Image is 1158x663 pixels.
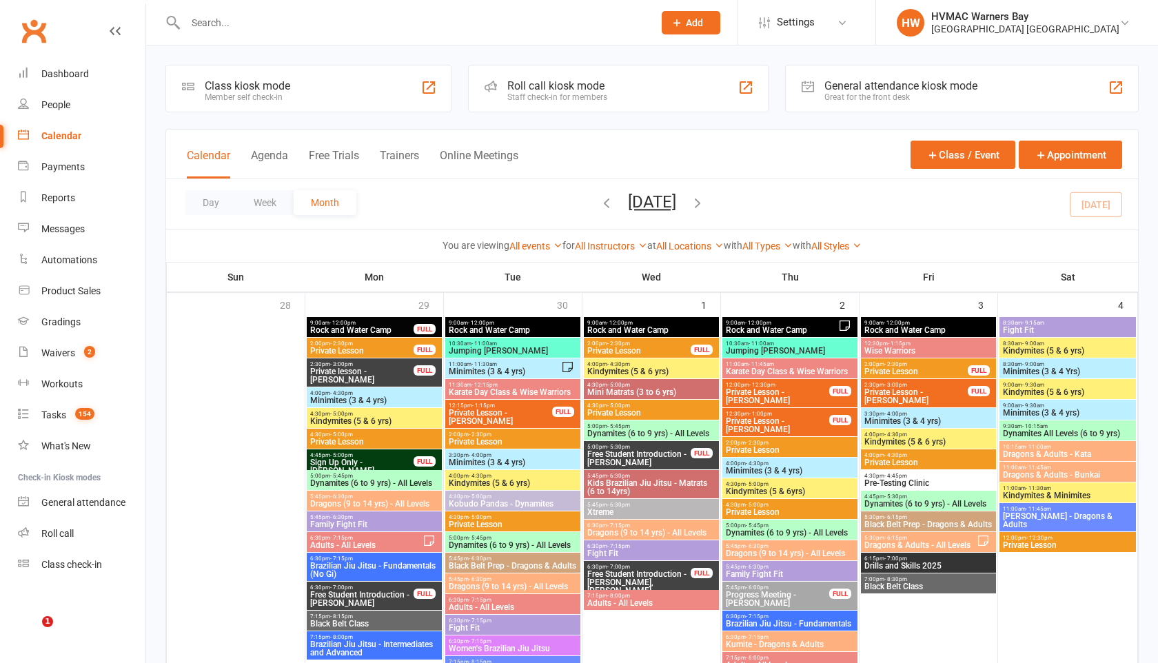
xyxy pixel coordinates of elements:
[41,528,74,539] div: Roll call
[1026,506,1051,512] span: - 11:45am
[1002,491,1133,500] span: Kindymites & Minimites
[471,361,497,367] span: - 11:30am
[691,345,713,355] div: FULL
[305,263,444,292] th: Mon
[829,386,851,396] div: FULL
[1002,340,1133,347] span: 8:30am
[309,458,414,475] span: Sign Up Only - [PERSON_NAME]
[746,460,769,467] span: - 4:30pm
[448,402,553,409] span: 12:15pm
[587,479,716,496] span: Kids Brazilian Jiu Jitsu - Matrats (6 to 14yrs)
[448,479,578,487] span: Kindymites (5 & 6 yrs)
[309,431,439,438] span: 4:30pm
[607,423,630,429] span: - 5:45pm
[1022,382,1044,388] span: - 9:30am
[725,522,855,529] span: 5:00pm
[309,493,439,500] span: 5:45pm
[1002,382,1133,388] span: 9:00am
[884,431,907,438] span: - 4:30pm
[1002,512,1133,529] span: [PERSON_NAME] - Dragons & Adults
[18,487,145,518] a: General attendance kiosk mode
[448,514,578,520] span: 4:30pm
[691,448,713,458] div: FULL
[725,460,855,467] span: 4:00pm
[864,458,993,467] span: Private Lesson
[587,340,691,347] span: 2:00pm
[824,92,977,102] div: Great for the front desk
[17,14,51,48] a: Clubworx
[587,320,716,326] span: 9:00am
[864,438,993,446] span: Kindymites (5 & 6 yrs)
[1002,347,1133,355] span: Kindymites (5 & 6 yrs)
[185,190,236,215] button: Day
[444,263,582,292] th: Tue
[236,190,294,215] button: Week
[978,293,997,316] div: 3
[414,324,436,334] div: FULL
[330,555,353,562] span: - 7:15pm
[884,382,907,388] span: - 3:00pm
[1118,293,1137,316] div: 4
[448,340,578,347] span: 10:30am
[309,479,439,487] span: Dynamites (6 to 9 yrs) - All Levels
[746,543,769,549] span: - 6:30pm
[587,522,716,529] span: 6:30pm
[725,320,838,326] span: 9:00am
[864,520,993,529] span: Black Belt Prep - Dragons & Adults
[41,378,83,389] div: Workouts
[380,149,419,178] button: Trainers
[1022,340,1044,347] span: - 9:00am
[309,452,414,458] span: 4:45pm
[1002,361,1133,367] span: 8:30am
[587,347,691,355] span: Private Lesson
[607,402,630,409] span: - 5:00pm
[1026,444,1051,450] span: - 11:00am
[724,240,742,251] strong: with
[41,409,66,420] div: Tasks
[1002,388,1133,396] span: Kindymites (5 & 6 yrs)
[587,450,691,467] span: Free Student Introduction - [PERSON_NAME]
[587,402,716,409] span: 4:30pm
[448,347,578,355] span: Jumping [PERSON_NAME]
[18,369,145,400] a: Workouts
[607,320,633,326] span: - 12:00pm
[628,192,676,212] button: [DATE]
[448,555,578,562] span: 5:45pm
[701,293,720,316] div: 1
[330,473,353,479] span: - 5:45pm
[309,438,439,446] span: Private Lesson
[471,340,497,347] span: - 11:00am
[468,320,494,326] span: - 12:00pm
[587,409,716,417] span: Private Lesson
[587,529,716,537] span: Dragons (9 to 14 yrs) - All Levels
[469,535,491,541] span: - 5:45pm
[448,388,578,396] span: Karate Day Class & Wise Warriors
[448,382,578,388] span: 11:30am
[1002,450,1133,458] span: Dragons & Adults - Kata
[884,473,907,479] span: - 4:45pm
[656,241,724,252] a: All Locations
[607,444,630,450] span: - 5:30pm
[587,508,716,516] span: Xtreme
[1002,471,1133,479] span: Dragons & Adults - Bunkai
[864,361,968,367] span: 2:00pm
[725,367,855,376] span: Karate Day Class & Wise Warriors
[418,293,443,316] div: 29
[721,263,860,292] th: Thu
[18,518,145,549] a: Roll call
[205,92,290,102] div: Member self check-in
[587,423,716,429] span: 5:00pm
[840,293,859,316] div: 2
[443,240,509,251] strong: You are viewing
[864,320,993,326] span: 9:00am
[309,367,414,384] span: Private lesson - [PERSON_NAME]
[1002,320,1133,326] span: 8:30am
[864,535,977,541] span: 5:30pm
[181,13,644,32] input: Search...
[968,365,990,376] div: FULL
[607,522,630,529] span: - 7:15pm
[811,241,862,252] a: All Styles
[469,514,491,520] span: - 5:00pm
[746,502,769,508] span: - 5:00pm
[1002,535,1133,541] span: 12:00pm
